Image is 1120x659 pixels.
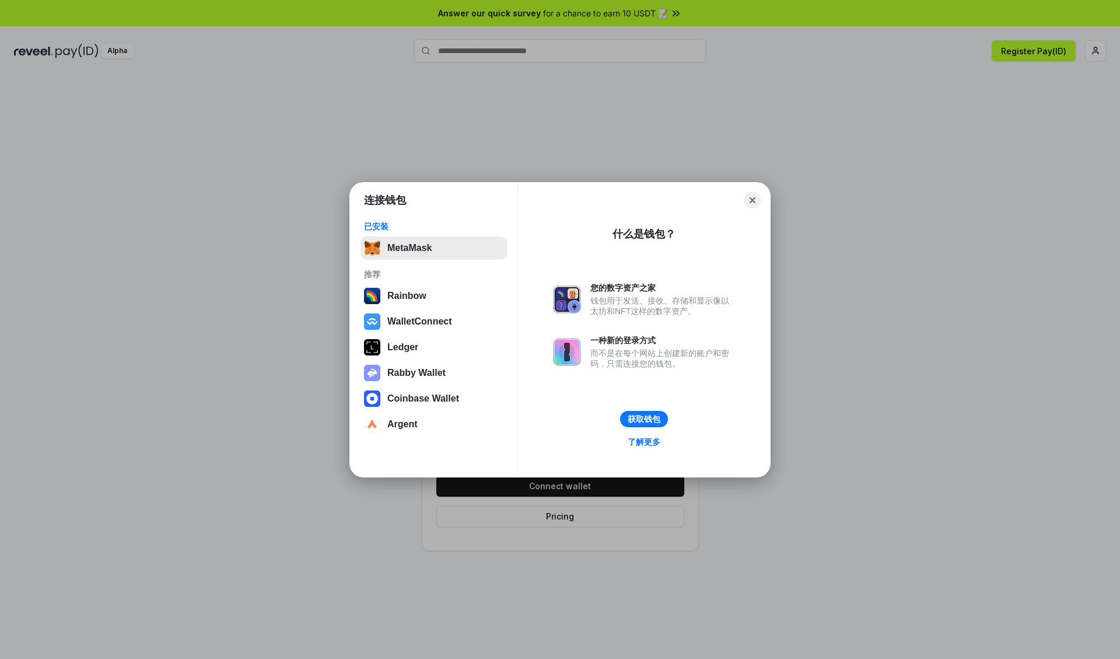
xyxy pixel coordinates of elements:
[590,283,735,293] div: 您的数字资产之家
[553,338,581,366] img: svg+xml,%3Csvg%20xmlns%3D%22http%3A%2F%2Fwww.w3.org%2F2000%2Fsvg%22%20fill%3D%22none%22%20viewBox...
[360,310,507,333] button: WalletConnect
[360,284,507,308] button: Rainbow
[620,411,668,427] button: 获取钱包
[387,393,459,404] div: Coinbase Wallet
[360,236,507,260] button: MetaMask
[387,291,426,301] div: Rainbow
[590,295,735,316] div: 钱包用于发送、接收、存储和显示像以太坊和NFT这样的数字资产。
[364,288,380,304] img: svg+xml,%3Csvg%20width%3D%22120%22%20height%3D%22120%22%20viewBox%3D%220%200%20120%20120%22%20fil...
[387,316,452,327] div: WalletConnect
[364,240,380,256] img: svg+xml,%3Csvg%20fill%3D%22none%22%20height%3D%2233%22%20viewBox%3D%220%200%2035%2033%22%20width%...
[628,414,660,424] div: 获取钱包
[621,434,667,449] a: 了解更多
[360,413,507,436] button: Argent
[364,313,380,330] img: svg+xml,%3Csvg%20width%3D%2228%22%20height%3D%2228%22%20viewBox%3D%220%200%2028%2028%22%20fill%3D...
[364,269,503,280] div: 推荐
[364,339,380,355] img: svg+xml,%3Csvg%20xmlns%3D%22http%3A%2F%2Fwww.w3.org%2F2000%2Fsvg%22%20width%3D%2228%22%20height%3...
[364,365,380,381] img: svg+xml,%3Csvg%20xmlns%3D%22http%3A%2F%2Fwww.w3.org%2F2000%2Fsvg%22%20fill%3D%22none%22%20viewBox...
[553,285,581,313] img: svg+xml,%3Csvg%20xmlns%3D%22http%3A%2F%2Fwww.w3.org%2F2000%2Fsvg%22%20fill%3D%22none%22%20viewBox...
[387,368,446,378] div: Rabby Wallet
[364,221,503,232] div: 已安装
[387,342,418,353] div: Ledger
[360,336,507,359] button: Ledger
[744,192,761,208] button: Close
[628,437,660,447] div: 了解更多
[364,193,406,207] h1: 连接钱包
[590,348,735,369] div: 而不是在每个网站上创建新的账户和密码，只需连接您的钱包。
[612,227,675,241] div: 什么是钱包？
[387,243,432,253] div: MetaMask
[360,387,507,410] button: Coinbase Wallet
[360,361,507,385] button: Rabby Wallet
[364,416,380,433] img: svg+xml,%3Csvg%20width%3D%2228%22%20height%3D%2228%22%20viewBox%3D%220%200%2028%2028%22%20fill%3D...
[387,419,418,430] div: Argent
[364,390,380,407] img: svg+xml,%3Csvg%20width%3D%2228%22%20height%3D%2228%22%20viewBox%3D%220%200%2028%2028%22%20fill%3D...
[590,335,735,346] div: 一种新的登录方式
